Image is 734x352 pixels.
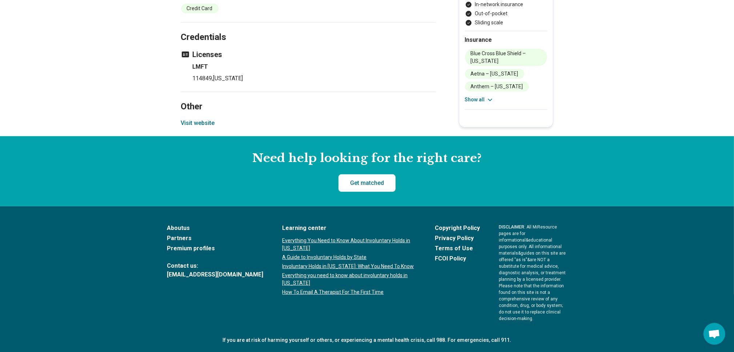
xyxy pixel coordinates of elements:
[181,14,436,44] h2: Credentials
[181,49,436,60] h3: Licenses
[282,254,416,261] a: A Guide to Involuntary Holds by State
[499,224,567,322] p: : All MiResource pages are for informational & educational purposes only. All informational mater...
[167,234,264,243] a: Partners
[465,69,524,79] li: Aetna – [US_STATE]
[465,19,547,27] li: Sliding scale
[282,237,416,252] a: Everything You Need to Know About Involuntary Holds in [US_STATE]
[167,270,264,279] a: [EMAIL_ADDRESS][DOMAIN_NAME]
[282,272,416,287] a: Everything you need to know about involuntary holds in [US_STATE]
[465,49,547,66] li: Blue Cross Blue Shield – [US_STATE]
[435,244,480,253] a: Terms of Use
[193,62,436,71] h4: LMFT
[465,96,494,104] button: Show all
[465,10,547,17] li: Out-of-pocket
[167,336,567,344] p: If you are at risk of harming yourself or others, or experiencing a mental health crisis, call 98...
[6,151,728,166] h2: Need help looking for the right care?
[282,224,416,232] a: Learning center
[703,323,725,345] div: Open chat
[181,119,215,128] button: Visit website
[181,83,436,113] h2: Other
[465,1,547,27] ul: Payment options
[465,36,547,44] h2: Insurance
[465,82,529,92] li: Anthem – [US_STATE]
[465,1,547,8] li: In-network insurance
[338,174,396,192] a: Get matched
[282,288,416,296] a: How To Email A Therapist For The First Time
[282,263,416,270] a: Involuntary Holds in [US_STATE]: What You Need To Know
[167,262,264,270] span: Contact us:
[181,4,218,13] li: Credit Card
[212,75,243,82] span: , [US_STATE]
[435,224,480,232] a: Copyright Policy
[193,74,436,83] p: 114849
[499,224,525,230] span: DISCLAIMER
[435,254,480,263] a: FCOI Policy
[435,234,480,243] a: Privacy Policy
[167,224,264,232] a: Aboutus
[167,244,264,253] a: Premium profiles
